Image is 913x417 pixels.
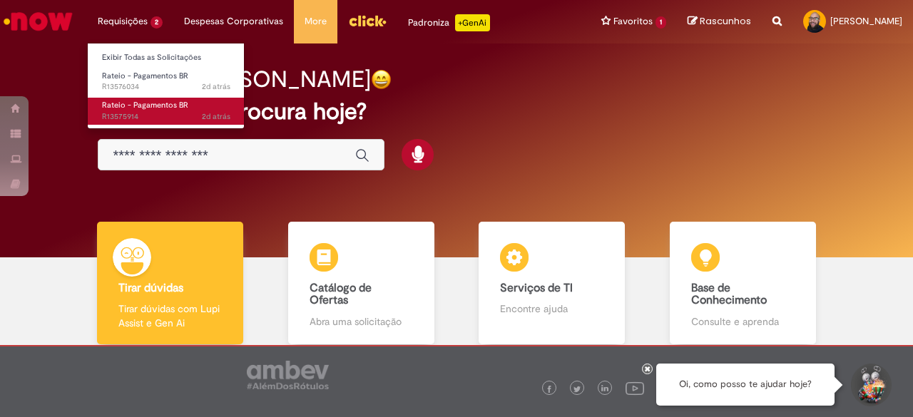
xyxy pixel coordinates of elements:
img: logo_footer_youtube.png [626,379,644,397]
p: Consulte e aprenda [691,314,795,329]
p: Encontre ajuda [500,302,603,316]
p: +GenAi [455,14,490,31]
img: ServiceNow [1,7,75,36]
img: logo_footer_ambev_rotulo_gray.png [247,361,329,389]
a: Serviços de TI Encontre ajuda [456,222,648,345]
span: Rateio - Pagamentos BR [102,71,188,81]
a: Aberto R13575914 : Rateio - Pagamentos BR [88,98,245,124]
span: Rascunhos [700,14,751,28]
time: 29/09/2025 10:55:31 [202,111,230,122]
ul: Requisições [87,43,245,129]
a: Rascunhos [688,15,751,29]
span: Requisições [98,14,148,29]
button: Iniciar Conversa de Suporte [849,364,892,406]
span: 2d atrás [202,81,230,92]
span: R13575914 [102,111,230,123]
a: Catálogo de Ofertas Abra uma solicitação [266,222,457,345]
span: [PERSON_NAME] [830,15,902,27]
b: Tirar dúvidas [118,281,183,295]
b: Serviços de TI [500,281,573,295]
b: Base de Conhecimento [691,281,767,308]
span: 1 [656,16,666,29]
b: Catálogo de Ofertas [310,281,372,308]
p: Abra uma solicitação [310,314,413,329]
p: Tirar dúvidas com Lupi Assist e Gen Ai [118,302,222,330]
a: Base de Conhecimento Consulte e aprenda [648,222,839,345]
time: 29/09/2025 11:10:52 [202,81,230,92]
h2: O que você procura hoje? [98,99,815,124]
div: Padroniza [408,14,490,31]
a: Aberto R13576034 : Rateio - Pagamentos BR [88,68,245,95]
img: happy-face.png [371,69,392,90]
span: R13576034 [102,81,230,93]
img: logo_footer_linkedin.png [601,385,608,393]
span: Rateio - Pagamentos BR [102,100,188,110]
span: More [305,14,327,29]
a: Exibir Todas as Solicitações [88,50,245,66]
span: Favoritos [613,14,653,29]
span: 2d atrás [202,111,230,122]
img: logo_footer_facebook.png [546,386,553,393]
div: Oi, como posso te ajudar hoje? [656,364,835,406]
img: logo_footer_twitter.png [573,386,581,393]
span: 2 [151,16,163,29]
span: Despesas Corporativas [184,14,283,29]
a: Tirar dúvidas Tirar dúvidas com Lupi Assist e Gen Ai [75,222,266,345]
img: click_logo_yellow_360x200.png [348,10,387,31]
